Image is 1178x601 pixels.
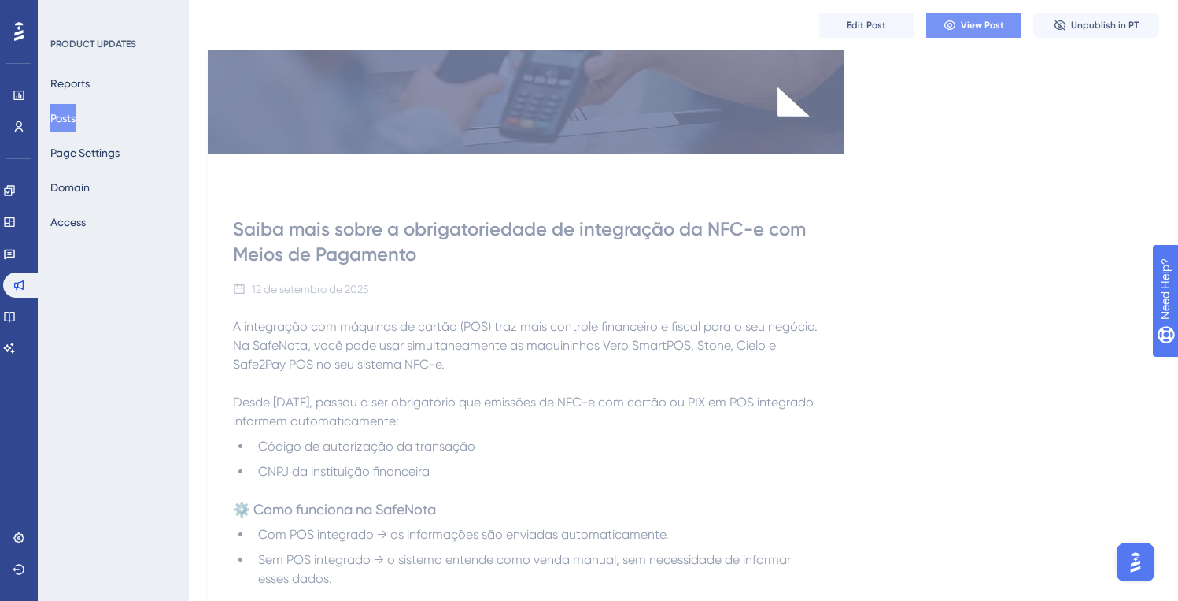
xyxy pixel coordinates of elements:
iframe: UserGuiding AI Assistant Launcher [1112,539,1159,586]
span: Need Help? [37,4,98,23]
div: PRODUCT UPDATES [50,38,136,50]
span: Sem POS integrado → o sistema entende como venda manual, sem necessidade de informar esses dados. [258,552,794,586]
button: Page Settings [50,139,120,167]
span: Desde [DATE], passou a ser obrigatório que emissões de NFC-e com cartão ou PIX em POS integrado i... [233,395,817,428]
span: Na SafeNota, você pode usar simultaneamente as maquininhas Vero SmartPOS, Stone, Cielo e Safe2Pay... [233,338,779,372]
button: Posts [50,104,76,132]
span: A integração com máquinas de cartão (POS) traz mais controle financeiro e fiscal para o seu negócio. [233,319,818,334]
button: Reports [50,69,90,98]
span: Com POS integrado → as informações são enviadas automaticamente. [258,527,669,542]
span: CNPJ da instituição financeira [258,464,430,479]
div: 12 de setembro de 2025 [252,280,369,299]
button: Unpublish in PT [1033,13,1159,38]
button: View Post [926,13,1021,38]
span: Edit Post [847,19,886,32]
div: Saiba mais sobre a obrigatoriedade de integração da NFC-e com Meios de Pagamento [233,217,818,267]
span: Código de autorização da transação [258,439,475,454]
button: Domain [50,173,90,202]
span: View Post [961,19,1004,32]
button: Edit Post [819,13,914,38]
span: ⚙️ Como funciona na SafeNota [233,501,436,518]
button: Access [50,208,86,236]
span: Unpublish in PT [1071,19,1139,32]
